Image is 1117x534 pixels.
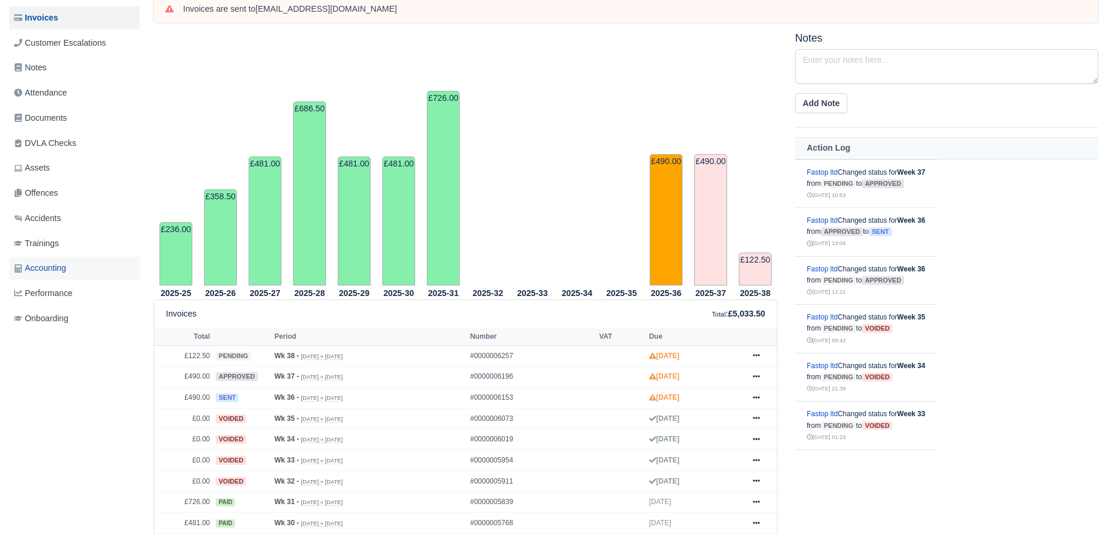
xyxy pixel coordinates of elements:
[301,520,342,527] small: [DATE] » [DATE]
[795,450,937,498] td: Changed status for from to
[649,456,680,464] strong: [DATE]
[807,385,846,392] small: [DATE] 21:39
[467,328,596,345] th: Number
[274,519,299,527] strong: Wk 30 -
[467,471,596,492] td: #0000005911
[154,429,213,450] td: £0.00
[807,216,838,225] a: Fastop ltd
[427,91,460,285] td: £726.00
[216,393,239,402] span: sent
[421,286,466,300] th: 2025-31
[467,387,596,409] td: #0000006153
[795,32,1098,45] h5: Notes
[795,353,937,402] td: Changed status for from to
[216,414,246,423] span: voided
[9,132,140,155] a: DVLA Checks
[807,240,846,246] small: [DATE] 13:04
[154,408,213,429] td: £0.00
[301,394,342,402] small: [DATE] » [DATE]
[596,328,646,345] th: VAT
[906,398,1117,534] div: Chat Widget
[154,328,213,345] th: Total
[821,373,856,382] span: pending
[274,372,299,380] strong: Wk 37 -
[14,312,69,325] span: Onboarding
[795,305,937,353] td: Changed status for from to
[795,93,847,113] button: Add Note
[649,414,680,423] strong: [DATE]
[807,168,838,176] a: Fastop ltd
[204,189,237,285] td: £358.50
[293,101,326,285] td: £686.50
[301,353,342,360] small: [DATE] » [DATE]
[862,324,892,333] span: voided
[9,282,140,305] a: Performance
[897,362,925,370] strong: Week 34
[649,352,680,360] strong: [DATE]
[154,387,213,409] td: £490.00
[649,519,671,527] span: [DATE]
[467,492,596,513] td: #0000005839
[807,410,838,418] a: Fastop ltd
[466,286,510,300] th: 2025-32
[243,286,287,300] th: 2025-27
[14,237,59,250] span: Trainings
[862,373,892,382] span: voided
[249,157,281,285] td: £481.00
[9,32,140,55] a: Customer Escalations
[821,276,856,285] span: pending
[807,362,838,370] a: Fastop ltd
[216,456,246,465] span: voided
[154,366,213,387] td: £490.00
[287,286,332,300] th: 2025-28
[159,222,192,285] td: £236.00
[821,324,856,333] span: pending
[467,408,596,429] td: #0000006073
[9,157,140,179] a: Assets
[9,257,140,280] a: Accounting
[795,208,937,257] td: Changed status for from to
[274,456,299,464] strong: Wk 33 -
[712,307,765,321] div: :
[274,393,299,402] strong: Wk 36 -
[807,288,846,295] small: [DATE] 12:21
[807,313,838,321] a: Fastop ltd
[14,287,73,300] span: Performance
[376,286,421,300] th: 2025-30
[9,207,140,230] a: Accidents
[274,414,299,423] strong: Wk 35 -
[301,436,342,443] small: [DATE] » [DATE]
[821,227,863,236] span: approved
[301,499,342,506] small: [DATE] » [DATE]
[795,256,937,305] td: Changed status for from to
[183,4,1087,15] div: Invoices are sent to
[216,498,235,506] span: paid
[14,61,46,74] span: Notes
[739,253,772,285] td: £122.50
[599,286,644,300] th: 2025-35
[728,309,765,318] strong: £5,033.50
[301,457,342,464] small: [DATE] » [DATE]
[274,498,299,506] strong: Wk 31 -
[807,265,838,273] a: Fastop ltd
[9,6,140,29] a: Invoices
[807,337,846,343] small: [DATE] 09:42
[301,373,342,380] small: [DATE] » [DATE]
[467,513,596,534] td: #0000005768
[154,492,213,513] td: £726.00
[555,286,599,300] th: 2025-34
[649,477,680,485] strong: [DATE]
[154,450,213,471] td: £0.00
[198,286,243,300] th: 2025-26
[9,182,140,205] a: Offences
[467,366,596,387] td: #0000006196
[332,286,376,300] th: 2025-29
[650,154,683,285] td: £490.00
[9,107,140,130] a: Documents
[216,477,246,486] span: voided
[154,286,198,300] th: 2025-25
[821,179,856,188] span: pending
[897,410,925,418] strong: Week 33
[897,265,925,273] strong: Week 36
[9,81,140,104] a: Attendance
